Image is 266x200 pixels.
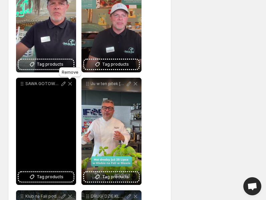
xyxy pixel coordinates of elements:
p: Klub na Fali podbija rapstacjafestiwal Zobaczcie co dla Was mamy SZYKUJCIE NASZYCH HOSTESS I ZGAR... [25,194,60,199]
span: Tag products [37,61,63,68]
button: Tag products [19,172,73,182]
button: Tag products [84,172,139,182]
p: SAWA GOTOWA NA [GEOGRAPHIC_DATA] BY dnfmusic Ju [DATE] - [DATE] - zamieniamy Klub na [GEOGRAPHIC_... [25,81,60,86]
p: Ju w ten pitek [DATE] o godz 1900 Wpadanij na niezwyke wydarzenie w Klubie na Fali Sawa Live Cook... [91,81,125,86]
div: Ju w ten pitek [DATE] o godz 1900 Wpadanij na niezwyke wydarzenie w Klubie na Fali Sawa Live Cook... [81,78,142,185]
span: Tag products [102,174,129,180]
button: Tag products [19,60,73,69]
span: Tag products [102,61,129,68]
button: Tag products [84,60,139,69]
div: SAWA GOTOWA NA [GEOGRAPHIC_DATA] BY dnfmusic Ju [DATE] - [DATE] - zamieniamy Klub na [GEOGRAPHIC_... [16,78,76,185]
span: Tag products [37,174,63,180]
div: Open chat [243,177,261,195]
p: DRUGI DZIE KLUB NA FALI PODBIJA RAP STACJE Jestemy z Wami na miejscu szukajcie naszych hostess z ... [91,194,125,199]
